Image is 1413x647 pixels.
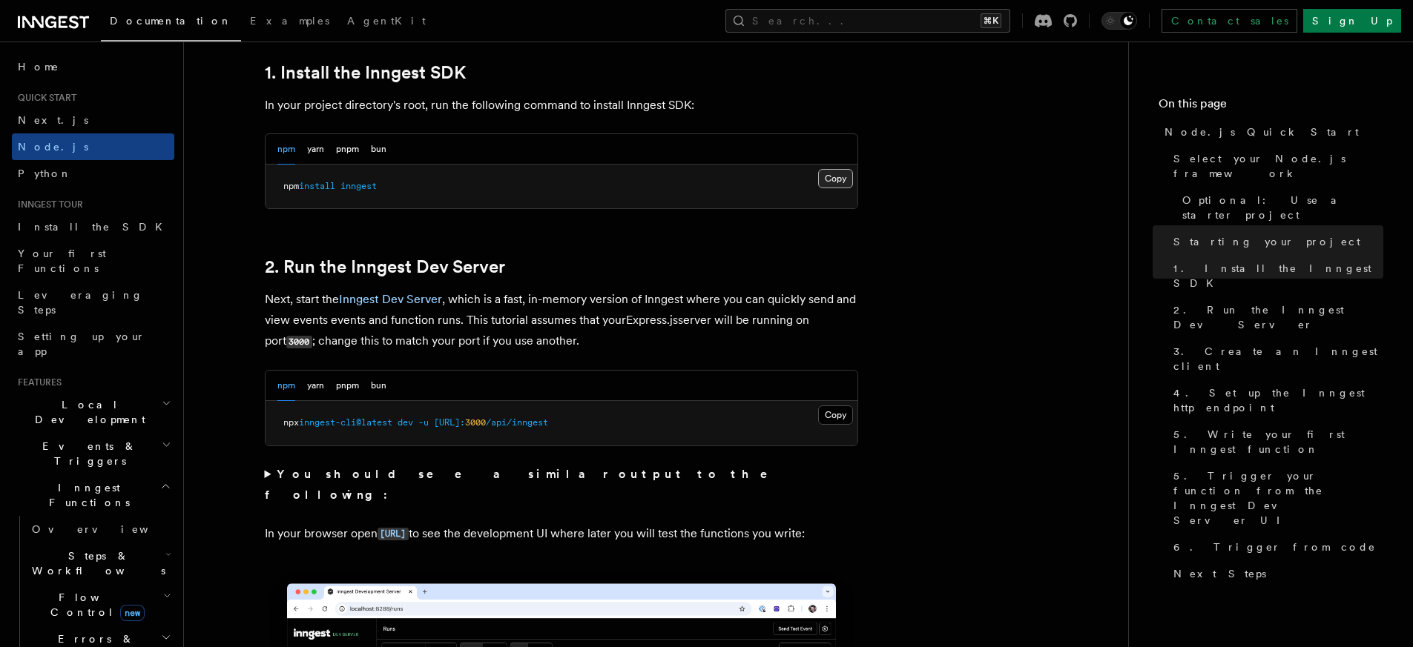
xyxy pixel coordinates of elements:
span: inngest [340,181,377,191]
a: Sign Up [1303,9,1401,33]
button: Local Development [12,391,174,433]
span: Python [18,167,72,179]
a: Next.js [12,107,174,133]
span: 3000 [465,417,486,428]
button: yarn [307,371,324,401]
button: Inngest Functions [12,474,174,516]
button: bun [371,134,386,165]
a: Starting your project [1167,228,1383,255]
button: npm [277,134,295,165]
h4: On this page [1159,95,1383,119]
span: 2. Run the Inngest Dev Server [1173,302,1383,332]
a: 2. Run the Inngest Dev Server [265,256,505,277]
a: 1. Install the Inngest SDK [1167,255,1383,296]
span: Quick start [12,92,76,104]
span: Features [12,376,62,388]
kbd: ⌘K [981,13,1001,28]
a: Setting up your app [12,323,174,365]
a: Home [12,53,174,80]
button: yarn [307,134,324,165]
button: Copy [818,169,853,188]
a: Inngest Dev Server [339,292,442,306]
strong: You should see a similar output to the following: [265,467,789,502]
a: Leveraging Steps [12,282,174,323]
a: Next Steps [1167,560,1383,587]
span: npx [283,417,299,428]
a: Install the SDK [12,213,174,240]
button: Flow Controlnew [26,584,174,626]
a: Examples [241,4,338,40]
a: Optional: Use a starter project [1176,187,1383,228]
button: Search...⌘K [725,9,1010,33]
button: Toggle dark mode [1101,12,1137,30]
code: [URL] [378,528,409,540]
span: Examples [250,15,329,27]
span: Next Steps [1173,566,1266,581]
a: 3. Create an Inngest client [1167,338,1383,379]
a: 6. Trigger from code [1167,534,1383,560]
span: AgentKit [347,15,426,27]
span: new [120,605,145,621]
button: Events & Triggers [12,433,174,474]
a: 4. Set up the Inngest http endpoint [1167,379,1383,421]
p: In your browser open to see the development UI where later you will test the functions you write: [265,523,858,545]
a: 5. Trigger your function from the Inngest Dev Server UI [1167,462,1383,534]
span: Overview [32,523,185,535]
span: dev [398,417,413,428]
span: inngest-cli@latest [299,417,392,428]
span: -u [418,417,429,428]
a: Overview [26,516,174,543]
span: Select your Node.js framework [1173,151,1383,181]
button: pnpm [336,134,359,165]
span: Node.js Quick Start [1165,125,1359,139]
span: install [299,181,335,191]
span: 5. Trigger your function from the Inngest Dev Server UI [1173,468,1383,528]
span: Setting up your app [18,331,145,357]
span: npm [283,181,299,191]
span: Events & Triggers [12,439,162,468]
span: 4. Set up the Inngest http endpoint [1173,385,1383,415]
a: 2. Run the Inngest Dev Server [1167,296,1383,338]
button: bun [371,371,386,401]
span: 3. Create an Inngest client [1173,344,1383,374]
a: Documentation [101,4,241,42]
span: Flow Control [26,590,163,620]
code: 3000 [286,336,312,348]
button: pnpm [336,371,359,401]
span: 6. Trigger from code [1173,540,1376,554]
a: Contact sales [1162,9,1297,33]
span: Inngest Functions [12,480,160,510]
span: Node.js [18,141,88,153]
button: npm [277,371,295,401]
summary: You should see a similar output to the following: [265,464,858,505]
a: Your first Functions [12,240,174,282]
span: Your first Functions [18,248,106,274]
a: Node.js Quick Start [1159,119,1383,145]
span: /api/inngest [486,417,548,428]
span: 1. Install the Inngest SDK [1173,261,1383,291]
a: Node.js [12,133,174,160]
span: Documentation [110,15,232,27]
span: [URL]: [434,417,465,428]
a: [URL] [378,526,409,540]
button: Steps & Workflows [26,543,174,584]
span: Next.js [18,114,88,126]
span: Leveraging Steps [18,289,143,316]
span: Install the SDK [18,221,171,233]
span: Home [18,59,59,74]
span: Optional: Use a starter project [1182,193,1383,222]
p: In your project directory's root, run the following command to install Inngest SDK: [265,95,858,116]
a: Select your Node.js framework [1167,145,1383,187]
a: 5. Write your first Inngest function [1167,421,1383,462]
a: 1. Install the Inngest SDK [265,62,466,83]
span: Local Development [12,397,162,427]
a: AgentKit [338,4,435,40]
button: Copy [818,405,853,425]
span: Inngest tour [12,199,83,210]
span: Steps & Workflows [26,548,165,578]
a: Python [12,160,174,187]
span: Starting your project [1173,234,1360,249]
span: 5. Write your first Inngest function [1173,427,1383,457]
p: Next, start the , which is a fast, in-memory version of Inngest where you can quickly send and vi... [265,289,858,352]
